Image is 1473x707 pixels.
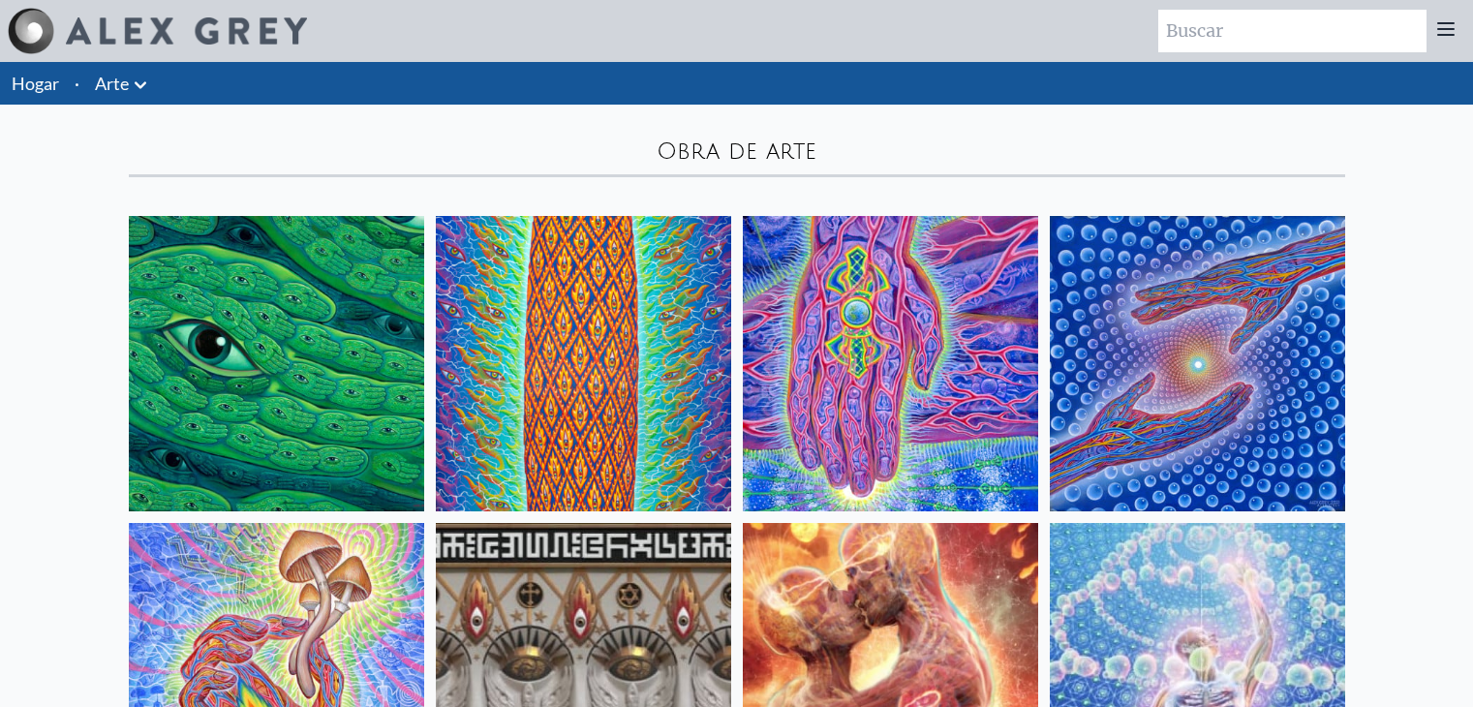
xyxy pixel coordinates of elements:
font: · [75,73,79,94]
a: Hogar [12,73,59,94]
a: Arte [95,70,129,97]
font: Arte [95,73,129,94]
input: Buscar [1158,10,1427,52]
font: Obra de arte [657,138,816,164]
